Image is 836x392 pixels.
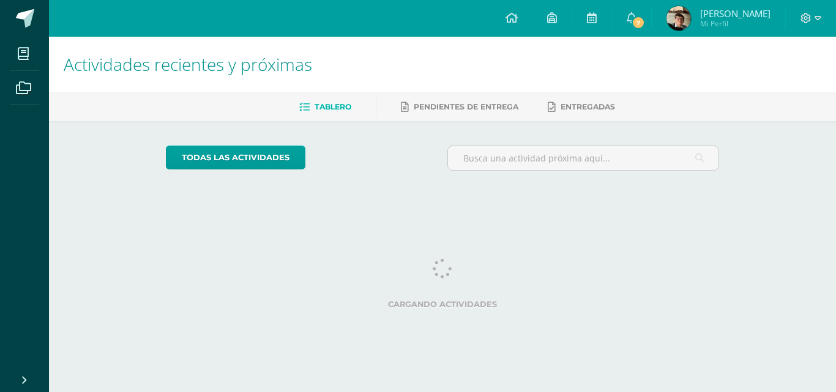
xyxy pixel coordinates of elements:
[315,102,351,111] span: Tablero
[632,16,645,29] span: 7
[548,97,615,117] a: Entregadas
[299,97,351,117] a: Tablero
[401,97,518,117] a: Pendientes de entrega
[414,102,518,111] span: Pendientes de entrega
[561,102,615,111] span: Entregadas
[700,7,771,20] span: [PERSON_NAME]
[166,146,305,169] a: todas las Actividades
[166,300,720,309] label: Cargando actividades
[448,146,719,170] input: Busca una actividad próxima aquí...
[64,53,312,76] span: Actividades recientes y próximas
[666,6,691,31] img: c0372a223cfc6ddb0e4a454a77012146.png
[700,18,771,29] span: Mi Perfil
